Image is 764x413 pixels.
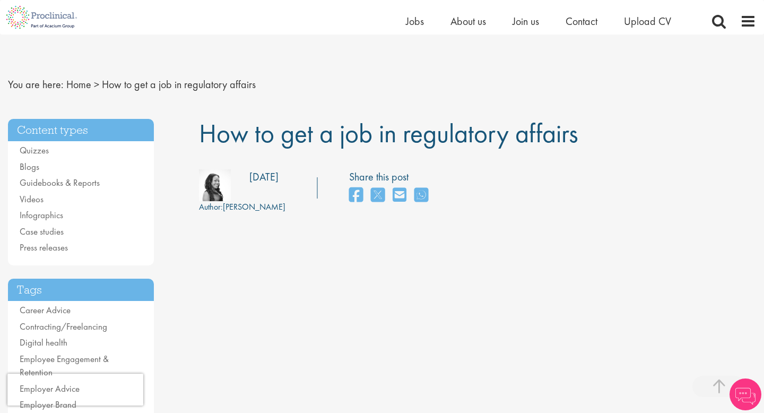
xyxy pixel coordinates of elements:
a: Videos [20,193,44,205]
span: How to get a job in regulatory affairs [102,78,256,91]
a: Digital health [20,337,67,348]
a: Quizzes [20,144,49,156]
a: share on email [393,184,406,207]
a: Case studies [20,226,64,237]
iframe: reCAPTCHA [7,374,143,406]
h3: Tags [8,279,154,302]
span: Author: [199,201,223,212]
a: Blogs [20,161,39,173]
a: share on whats app [414,184,428,207]
a: Career Advice [20,304,71,316]
span: You are here: [8,78,64,91]
a: share on facebook [349,184,363,207]
a: Employee Engagement & Retention [20,353,109,378]
span: How to get a job in regulatory affairs [199,116,578,150]
a: Upload CV [624,14,671,28]
a: Contracting/Freelancing [20,321,107,332]
a: share on twitter [371,184,385,207]
div: [PERSON_NAME] [199,201,285,213]
img: Chatbot [730,378,761,410]
label: Share this post [349,169,433,185]
a: Jobs [406,14,424,28]
div: [DATE] [249,169,279,185]
a: Join us [513,14,539,28]
a: Press releases [20,242,68,253]
a: Guidebooks & Reports [20,177,100,188]
a: About us [450,14,486,28]
a: Infographics [20,209,63,221]
a: breadcrumb link [66,78,91,91]
h3: Content types [8,119,154,142]
span: > [94,78,99,91]
a: Contact [566,14,597,28]
img: 383e1147-3b0e-4ab7-6ae9-08d7f17c413d [199,169,231,201]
